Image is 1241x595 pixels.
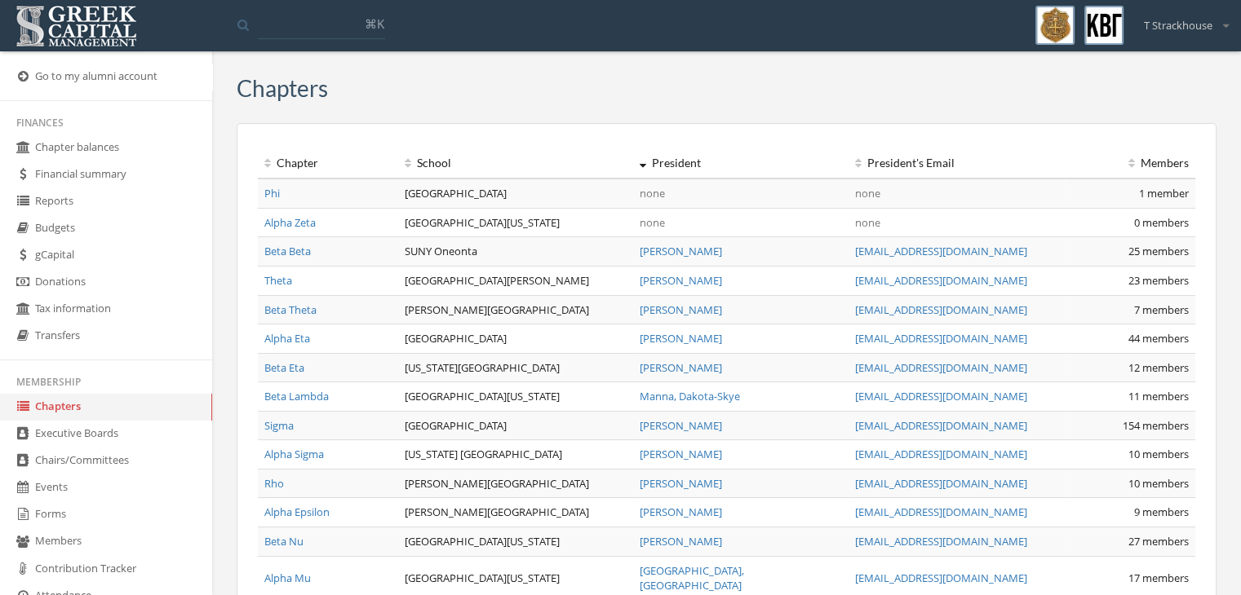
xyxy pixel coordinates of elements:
[1128,476,1189,491] span: 10 members
[1144,18,1212,33] span: T Strackhouse
[1123,418,1189,433] span: 154 members
[855,215,880,230] span: none
[855,331,1027,346] a: [EMAIL_ADDRESS][DOMAIN_NAME]
[398,411,632,440] td: [GEOGRAPHIC_DATA]
[640,244,722,258] a: [PERSON_NAME]
[398,382,632,412] td: [GEOGRAPHIC_DATA][US_STATE]
[1134,505,1189,519] span: 9 members
[640,360,722,375] a: [PERSON_NAME]
[640,476,722,491] a: [PERSON_NAME]
[1128,360,1189,375] span: 12 members
[640,447,722,461] a: [PERSON_NAME]
[1128,331,1189,346] span: 44 members
[264,186,280,201] a: Phi
[1128,244,1189,258] span: 25 members
[640,505,722,519] a: [PERSON_NAME]
[398,353,632,382] td: [US_STATE][GEOGRAPHIC_DATA]
[264,505,330,519] a: Alpha Epsilon
[640,155,842,171] div: President
[1134,302,1189,317] span: 7 members
[855,244,1027,258] a: [EMAIL_ADDRESS][DOMAIN_NAME]
[640,389,740,403] a: Manna, Dakota-Skye
[1128,534,1189,549] span: 27 members
[640,215,665,230] span: none
[264,244,311,258] a: Beta Beta
[264,571,311,585] a: Alpha Mu
[398,237,632,267] td: SUNY Oneonta
[1128,389,1189,403] span: 11 members
[398,440,632,469] td: [US_STATE] [GEOGRAPHIC_DATA]
[264,331,310,346] a: Alpha Eta
[264,215,316,230] a: Alpha Zeta
[398,208,632,237] td: [GEOGRAPHIC_DATA][US_STATE]
[264,360,304,375] a: Beta Eta
[264,476,284,491] a: Rho
[1139,186,1189,201] span: 1 member
[855,273,1027,288] a: [EMAIL_ADDRESS][DOMAIN_NAME]
[855,389,1027,403] a: [EMAIL_ADDRESS][DOMAIN_NAME]
[640,186,665,201] span: none
[237,76,328,101] h3: Chapters
[640,563,744,593] a: [GEOGRAPHIC_DATA], [GEOGRAPHIC_DATA]
[855,447,1027,461] a: [EMAIL_ADDRESS][DOMAIN_NAME]
[264,389,329,403] a: Beta Lambda
[264,418,294,433] a: Sigma
[640,302,722,317] a: [PERSON_NAME]
[1128,571,1189,585] span: 17 members
[855,505,1027,519] a: [EMAIL_ADDRESS][DOMAIN_NAME]
[398,469,632,498] td: [PERSON_NAME][GEOGRAPHIC_DATA]
[398,178,632,208] td: [GEOGRAPHIC_DATA]
[398,324,632,354] td: [GEOGRAPHIC_DATA]
[1070,155,1189,171] div: Members
[640,418,722,433] a: [PERSON_NAME]
[855,571,1027,585] a: [EMAIL_ADDRESS][DOMAIN_NAME]
[855,418,1027,433] a: [EMAIL_ADDRESS][DOMAIN_NAME]
[640,534,722,549] a: [PERSON_NAME]
[855,476,1027,491] a: [EMAIL_ADDRESS][DOMAIN_NAME]
[855,302,1027,317] a: [EMAIL_ADDRESS][DOMAIN_NAME]
[855,534,1027,549] a: [EMAIL_ADDRESS][DOMAIN_NAME]
[855,186,880,201] span: none
[264,302,317,317] a: Beta Theta
[264,155,392,171] div: Chapter
[398,266,632,295] td: [GEOGRAPHIC_DATA][PERSON_NAME]
[264,273,292,288] a: Theta
[1128,447,1189,461] span: 10 members
[398,498,632,527] td: [PERSON_NAME][GEOGRAPHIC_DATA]
[640,331,722,346] a: [PERSON_NAME]
[1128,273,1189,288] span: 23 members
[640,273,722,288] a: [PERSON_NAME]
[398,295,632,324] td: [PERSON_NAME][GEOGRAPHIC_DATA]
[855,360,1027,375] a: [EMAIL_ADDRESS][DOMAIN_NAME]
[855,155,1057,171] div: President 's Email
[365,15,384,32] span: ⌘K
[1134,215,1189,230] span: 0 members
[398,527,632,557] td: [GEOGRAPHIC_DATA][US_STATE]
[264,447,324,461] a: Alpha Sigma
[264,534,304,549] a: Beta Nu
[1133,6,1229,33] div: T Strackhouse
[405,155,626,171] div: School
